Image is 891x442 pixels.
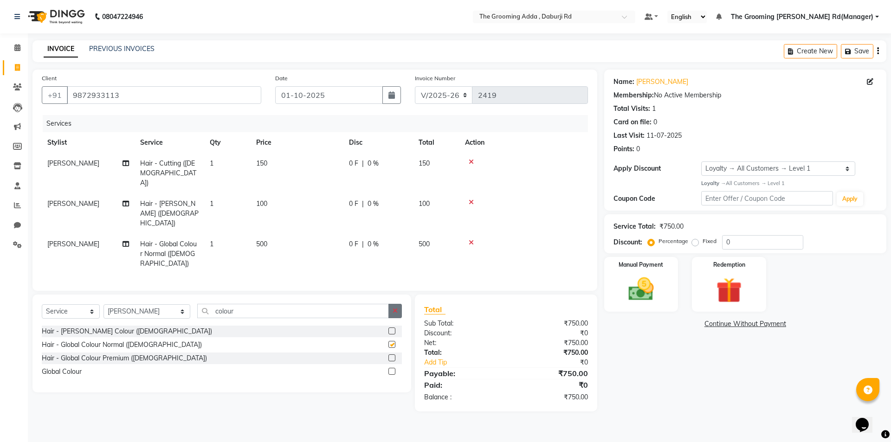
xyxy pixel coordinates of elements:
span: | [362,239,364,249]
strong: Loyalty → [701,180,726,186]
img: logo [24,4,87,30]
div: Points: [613,144,634,154]
div: 11-07-2025 [646,131,682,141]
div: ₹0 [506,328,594,338]
div: Paid: [417,379,506,391]
span: 0 F [349,159,358,168]
span: | [362,159,364,168]
label: Client [42,74,57,83]
span: 0 % [368,239,379,249]
span: 500 [256,240,267,248]
div: Card on file: [613,117,652,127]
div: ₹0 [521,358,594,367]
span: [PERSON_NAME] [47,199,99,208]
span: | [362,199,364,209]
div: Payable: [417,368,506,379]
div: Coupon Code [613,194,701,204]
div: Hair - Global Colour Premium ([DEMOGRAPHIC_DATA]) [42,353,207,363]
input: Search by Name/Mobile/Email/Code [67,86,261,104]
div: Total: [417,348,506,358]
div: Apply Discount [613,164,701,173]
th: Total [413,132,459,153]
label: Fixed [703,237,717,245]
span: [PERSON_NAME] [47,159,99,167]
div: No Active Membership [613,90,877,100]
a: INVOICE [44,41,78,58]
span: 0 % [368,199,379,209]
a: [PERSON_NAME] [636,77,688,87]
th: Action [459,132,588,153]
b: 08047224946 [102,4,143,30]
label: Manual Payment [619,261,663,269]
div: ₹750.00 [506,319,594,328]
a: PREVIOUS INVOICES [89,45,155,53]
span: 0 F [349,239,358,249]
div: Service Total: [613,222,656,231]
div: Sub Total: [417,319,506,328]
span: Total [424,305,445,314]
div: Total Visits: [613,104,650,114]
iframe: chat widget [852,405,882,433]
button: Apply [837,192,863,206]
span: Hair - [PERSON_NAME] ([DEMOGRAPHIC_DATA]) [140,199,199,227]
span: 1 [210,240,213,248]
div: ₹750.00 [506,368,594,379]
span: [PERSON_NAME] [47,240,99,248]
div: 1 [652,104,656,114]
span: Hair - Cutting ([DEMOGRAPHIC_DATA]) [140,159,196,187]
span: The Grooming [PERSON_NAME] Rd(Manager) [731,12,873,22]
label: Invoice Number [415,74,455,83]
img: _gift.svg [708,275,750,307]
div: ₹0 [506,379,594,391]
span: 0 F [349,199,358,209]
div: Global Colour [42,367,82,377]
span: 0 % [368,159,379,168]
div: Net: [417,338,506,348]
div: Hair - [PERSON_NAME] Colour ([DEMOGRAPHIC_DATA]) [42,327,212,336]
button: Create New [784,44,837,58]
label: Date [275,74,288,83]
label: Redemption [713,261,745,269]
th: Price [251,132,343,153]
div: Hair - Global Colour Normal ([DEMOGRAPHIC_DATA]) [42,340,202,350]
span: 1 [210,159,213,167]
div: Services [43,115,595,132]
label: Percentage [659,237,688,245]
div: 0 [653,117,657,127]
img: _cash.svg [620,275,662,304]
span: 500 [419,240,430,248]
span: 150 [256,159,267,167]
div: ₹750.00 [659,222,684,231]
div: All Customers → Level 1 [701,179,877,187]
a: Add Tip [417,358,521,367]
span: 100 [256,199,267,208]
div: 0 [636,144,640,154]
div: Discount: [417,328,506,338]
div: ₹750.00 [506,392,594,402]
th: Service [135,132,204,153]
span: 100 [419,199,430,208]
button: Save [841,44,873,58]
a: Continue Without Payment [606,319,885,329]
input: Enter Offer / Coupon Code [701,191,833,205]
div: Last Visit: [613,131,645,141]
div: Membership: [613,90,654,100]
th: Disc [343,132,413,153]
button: +91 [42,86,68,104]
span: 150 [419,159,430,167]
div: ₹750.00 [506,348,594,358]
div: Discount: [613,237,642,247]
div: Name: [613,77,634,87]
th: Qty [204,132,251,153]
div: ₹750.00 [506,338,594,348]
input: Search or Scan [197,304,389,318]
div: Balance : [417,392,506,402]
span: 1 [210,199,213,208]
th: Stylist [42,132,135,153]
span: Hair - Global Colour Normal ([DEMOGRAPHIC_DATA]) [140,240,197,268]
